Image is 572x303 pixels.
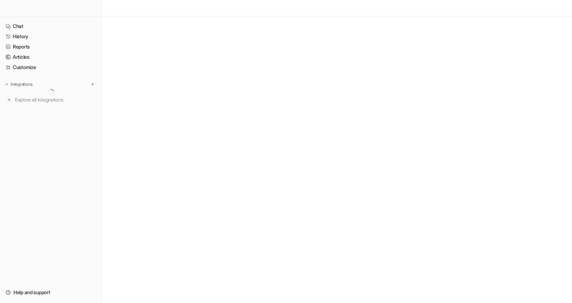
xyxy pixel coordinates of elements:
img: explore all integrations [6,96,13,103]
a: Reports [3,42,99,52]
a: Explore all integrations [3,95,99,105]
a: Articles [3,52,99,62]
img: menu_add.svg [90,82,95,87]
button: Integrations [3,81,35,88]
a: History [3,32,99,41]
a: Help and support [3,287,99,297]
span: Explore all integrations [15,94,96,105]
a: Customize [3,62,99,72]
img: expand menu [4,82,9,87]
a: Chat [3,21,99,31]
p: Integrations [11,81,33,87]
